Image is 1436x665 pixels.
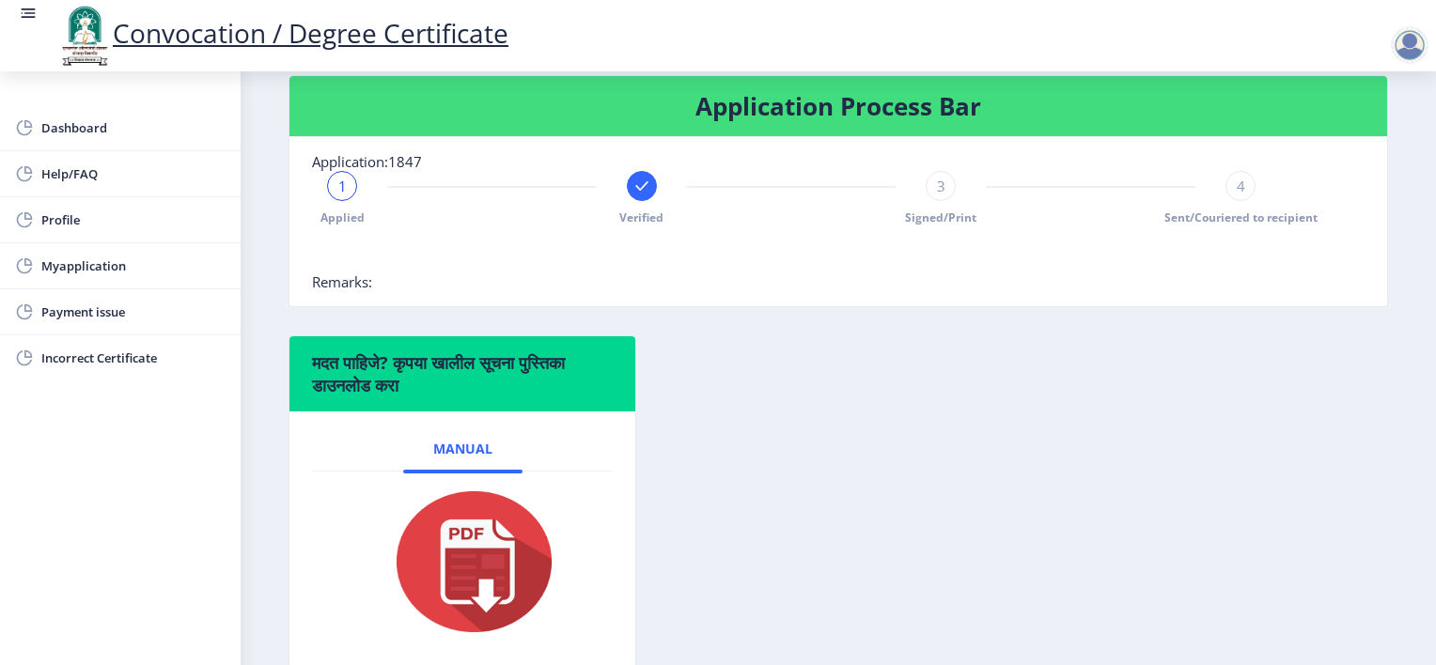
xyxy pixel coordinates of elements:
span: Remarks: [312,272,372,291]
a: Manual [403,426,523,472]
h4: Application Process Bar [312,91,1365,121]
img: pdf.png [368,487,556,637]
span: 1 [338,177,347,195]
a: Convocation / Degree Certificate [56,15,508,51]
h6: मदत पाहिजे? कृपया खालील सूचना पुस्तिका डाउनलोड करा [312,351,613,396]
span: Sent/Couriered to recipient [1164,209,1318,225]
span: Help/FAQ [41,162,226,185]
span: Application:1847 [312,152,422,171]
span: Profile [41,209,226,231]
span: Manual [433,441,492,456]
span: Payment issue [41,301,226,323]
span: Signed/Print [905,209,976,225]
span: Incorrect Certificate [41,347,226,369]
span: Myapplication [41,255,226,277]
img: logo [56,4,113,68]
span: 4 [1237,177,1245,195]
span: 3 [937,177,945,195]
span: Verified [619,209,663,225]
span: Applied [320,209,365,225]
span: Dashboard [41,116,226,139]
